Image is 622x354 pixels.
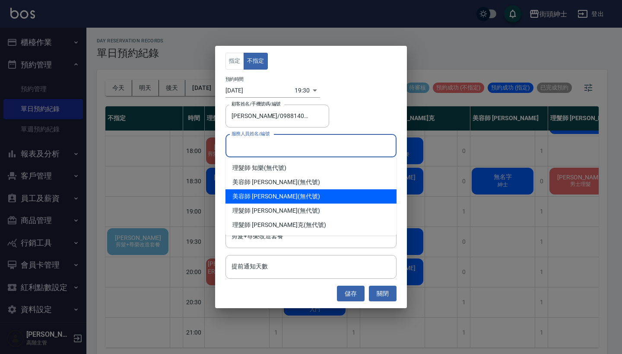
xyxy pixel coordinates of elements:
button: 不指定 [244,53,268,70]
span: 美容師 [PERSON_NAME] [232,178,298,187]
input: Choose date, selected date is 2025-10-08 [225,83,295,98]
div: (無代號) [225,189,397,204]
span: 美容師 [PERSON_NAME] [232,192,298,201]
div: (無代號) [225,161,397,175]
button: 關閉 [369,286,397,302]
div: (無代號) [225,175,397,189]
span: 理髮師 [PERSON_NAME] [232,206,298,215]
label: 預約時間 [225,76,244,82]
label: 服務人員姓名/編號 [232,131,270,137]
div: 19:30 [295,83,310,98]
div: (無代號) [225,204,397,218]
div: (無代號) [225,218,397,232]
span: 理髮師 知樂 [232,163,264,172]
button: 指定 [225,53,244,70]
button: 儲存 [337,286,365,302]
label: 顧客姓名/手機號碼/編號 [232,101,281,107]
span: 理髮師 [PERSON_NAME]克 [232,220,304,230]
